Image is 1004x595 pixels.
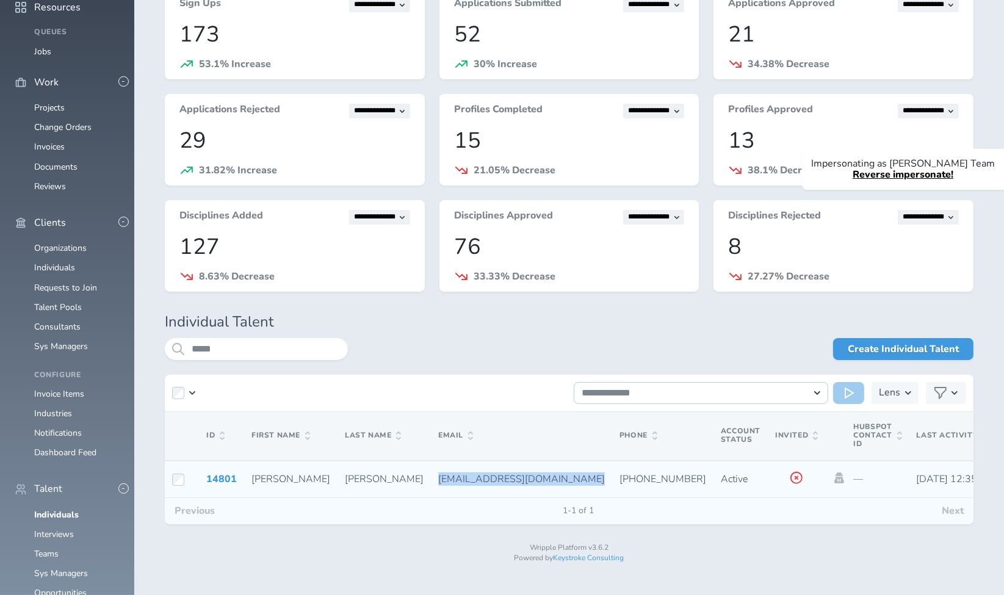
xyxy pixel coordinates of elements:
[619,431,657,440] span: Phone
[34,121,92,133] a: Change Orders
[165,554,973,563] p: Powered by
[932,498,973,524] button: Next
[34,301,82,313] a: Talent Pools
[34,262,75,273] a: Individuals
[454,128,685,153] p: 15
[619,472,706,486] span: [PHONE_NUMBER]
[728,128,959,153] p: 13
[454,22,685,47] p: 52
[199,57,271,71] span: 53.1% Increase
[206,431,225,440] span: ID
[118,76,129,87] button: -
[179,128,410,153] p: 29
[832,472,846,483] a: Impersonate
[34,447,96,458] a: Dashboard Feed
[748,164,823,177] span: 38.1% Decrease
[179,234,410,259] p: 127
[199,270,275,283] span: 8.63% Decrease
[34,102,65,114] a: Projects
[165,314,973,331] h1: Individual Talent
[34,408,72,419] a: Industries
[438,431,473,440] span: Email
[34,568,88,579] a: Sys Managers
[872,382,919,404] button: Lens
[118,483,129,494] button: -
[34,28,120,37] h4: Queues
[728,234,959,259] p: 8
[474,270,555,283] span: 33.33% Decrease
[34,388,84,400] a: Invoice Items
[118,217,129,227] button: -
[853,474,901,485] p: —
[34,548,59,560] a: Teams
[721,426,760,444] span: Account Status
[474,164,555,177] span: 21.05% Decrease
[454,210,553,225] h3: Disciplines Approved
[206,472,237,486] a: 14801
[728,210,821,225] h3: Disciplines Rejected
[34,2,81,13] span: Resources
[199,164,277,177] span: 31.82% Increase
[34,341,88,352] a: Sys Managers
[345,431,401,440] span: Last Name
[34,528,74,540] a: Interviews
[553,506,604,516] span: 1-1 of 1
[179,104,280,118] h3: Applications Rejected
[345,472,424,486] span: [PERSON_NAME]
[34,427,82,439] a: Notifications
[179,22,410,47] p: 173
[165,544,973,552] p: Wripple Platform v3.6.2
[34,242,87,254] a: Organizations
[853,423,901,448] span: Hubspot Contact Id
[34,77,59,88] span: Work
[34,509,79,521] a: Individuals
[811,158,995,169] p: Impersonating as [PERSON_NAME] Team
[879,382,900,404] h3: Lens
[554,553,624,563] a: Keystroke Consulting
[438,472,605,486] span: [EMAIL_ADDRESS][DOMAIN_NAME]
[165,498,225,524] button: Previous
[251,431,310,440] span: First Name
[34,181,66,192] a: Reviews
[853,168,953,181] a: Reverse impersonate!
[34,371,120,380] h4: Configure
[917,430,991,440] span: Last Activity At
[179,210,263,225] h3: Disciplines Added
[34,483,62,494] span: Talent
[34,141,65,153] a: Invoices
[34,217,66,228] span: Clients
[34,161,78,173] a: Documents
[775,431,818,440] span: Invited
[454,234,685,259] p: 76
[833,338,973,360] a: Create Individual Talent
[721,472,748,486] span: Active
[251,472,330,486] span: [PERSON_NAME]
[748,270,829,283] span: 27.27% Decrease
[833,382,864,404] button: Run Action
[474,57,537,71] span: 30% Increase
[34,321,81,333] a: Consultants
[34,46,51,57] a: Jobs
[728,104,813,118] h3: Profiles Approved
[748,57,829,71] span: 34.38% Decrease
[728,22,959,47] p: 21
[34,282,97,294] a: Requests to Join
[454,104,543,118] h3: Profiles Completed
